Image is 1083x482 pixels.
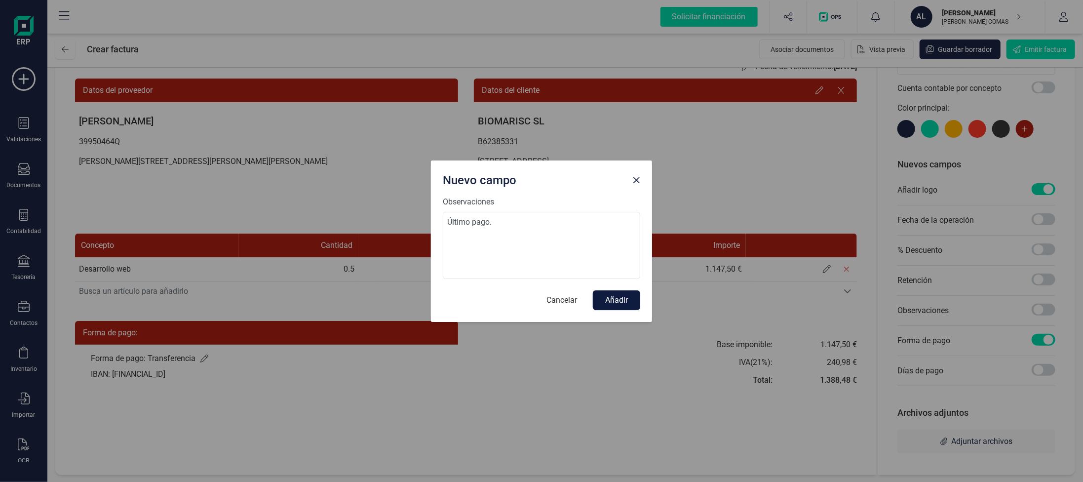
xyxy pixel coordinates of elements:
button: Añadir [593,290,640,310]
label: Observaciones [443,196,494,208]
button: Cancelar [537,290,587,310]
div: Nuevo campo [439,168,628,188]
textarea: Último pago. [443,212,640,279]
button: Close [628,172,644,188]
